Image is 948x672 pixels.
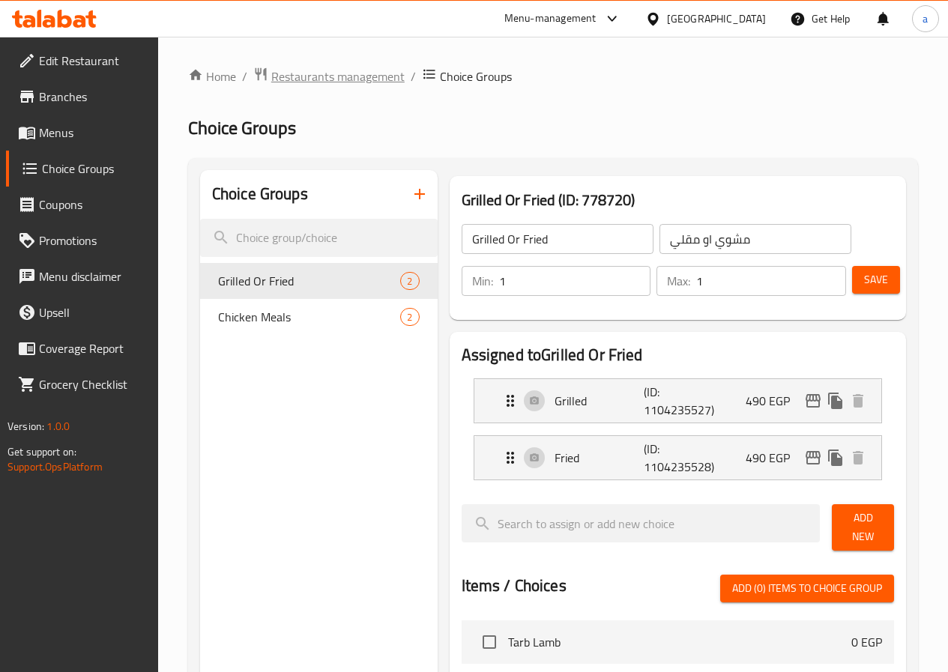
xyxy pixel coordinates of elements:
h2: Choice Groups [212,183,308,205]
div: Choices [400,272,419,290]
a: Restaurants management [253,67,405,86]
a: Menu disclaimer [6,258,158,294]
input: search [200,219,438,257]
button: delete [847,390,869,412]
span: Add (0) items to choice group [732,579,882,598]
a: Upsell [6,294,158,330]
a: Coupons [6,187,158,223]
div: Expand [474,436,881,479]
p: Max: [667,272,690,290]
button: duplicate [824,447,847,469]
div: [GEOGRAPHIC_DATA] [667,10,766,27]
span: Add New [844,509,882,546]
span: Get support on: [7,442,76,461]
h2: Assigned to Grilled Or Fried [462,344,894,366]
h3: Grilled Or Fried (ID: 778720) [462,188,894,212]
span: Menu disclaimer [39,267,146,285]
span: a [923,10,928,27]
span: Grocery Checklist [39,375,146,393]
span: Chicken Meals [218,308,401,326]
button: Add New [832,504,894,551]
button: Save [852,266,900,294]
a: Branches [6,79,158,115]
span: Menus [39,124,146,142]
div: Expand [474,379,881,423]
a: Choice Groups [6,151,158,187]
span: Select choice [474,626,505,658]
p: (ID: 1104235528) [644,440,704,476]
span: Grilled Or Fried [218,272,401,290]
a: Coverage Report [6,330,158,366]
a: Grocery Checklist [6,366,158,402]
span: Choice Groups [188,111,296,145]
span: 1.0.0 [46,417,70,436]
li: Expand [462,372,894,429]
span: Save [864,270,888,289]
span: Promotions [39,231,146,249]
button: Add (0) items to choice group [720,575,894,602]
span: Coverage Report [39,339,146,357]
button: edit [802,390,824,412]
nav: breadcrumb [188,67,918,86]
button: edit [802,447,824,469]
input: search [462,504,821,542]
p: Min: [472,272,493,290]
span: Restaurants management [271,67,405,85]
span: 2 [401,310,418,324]
li: Expand [462,429,894,486]
span: Choice Groups [440,67,512,85]
span: Version: [7,417,44,436]
span: 2 [401,274,418,288]
div: Choices [400,308,419,326]
button: delete [847,447,869,469]
span: Coupons [39,196,146,214]
a: Promotions [6,223,158,258]
p: Grilled [555,392,644,410]
p: 490 EGP [746,449,802,467]
p: (ID: 1104235527) [644,383,704,419]
a: Home [188,67,236,85]
span: Edit Restaurant [39,52,146,70]
a: Support.OpsPlatform [7,457,103,476]
a: Menus [6,115,158,151]
p: 490 EGP [746,392,802,410]
li: / [242,67,247,85]
div: Menu-management [504,10,597,28]
p: Fried [555,449,644,467]
span: Tarb Lamb [508,633,851,651]
h2: Items / Choices [462,575,567,597]
span: Branches [39,88,146,106]
button: duplicate [824,390,847,412]
p: 0 EGP [851,633,882,651]
div: Grilled Or Fried2 [200,263,438,299]
div: Chicken Meals2 [200,299,438,335]
a: Edit Restaurant [6,43,158,79]
span: Choice Groups [42,160,146,178]
span: Upsell [39,303,146,321]
li: / [411,67,416,85]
